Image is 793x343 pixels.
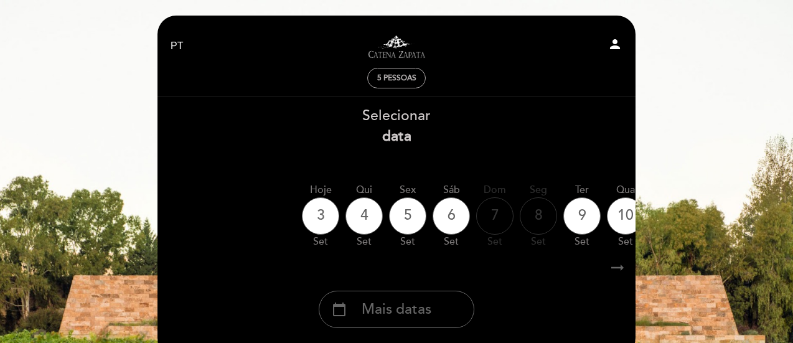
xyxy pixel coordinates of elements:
div: 4 [345,197,383,235]
i: calendar_today [332,299,347,320]
div: Selecionar [157,106,636,147]
div: Qua [607,183,644,197]
i: person [608,37,622,52]
div: Dom [476,183,514,197]
span: Mais datas [362,299,431,320]
div: set [389,235,426,249]
a: Visitas y degustaciones en La Pirámide [319,29,474,63]
div: set [476,235,514,249]
div: 10 [607,197,644,235]
div: 5 [389,197,426,235]
div: 3 [302,197,339,235]
div: Qui [345,183,383,197]
div: 8 [520,197,557,235]
i: arrow_right_alt [608,255,627,281]
div: set [345,235,383,249]
div: Ter [563,183,601,197]
div: Hoje [302,183,339,197]
div: set [433,235,470,249]
div: Sáb [433,183,470,197]
b: data [382,128,411,145]
div: 6 [433,197,470,235]
div: set [302,235,339,249]
div: Seg [520,183,557,197]
div: set [520,235,557,249]
span: 5 pessoas [377,73,416,83]
div: Sex [389,183,426,197]
div: 9 [563,197,601,235]
div: 7 [476,197,514,235]
div: set [607,235,644,249]
button: person [608,37,622,56]
div: set [563,235,601,249]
